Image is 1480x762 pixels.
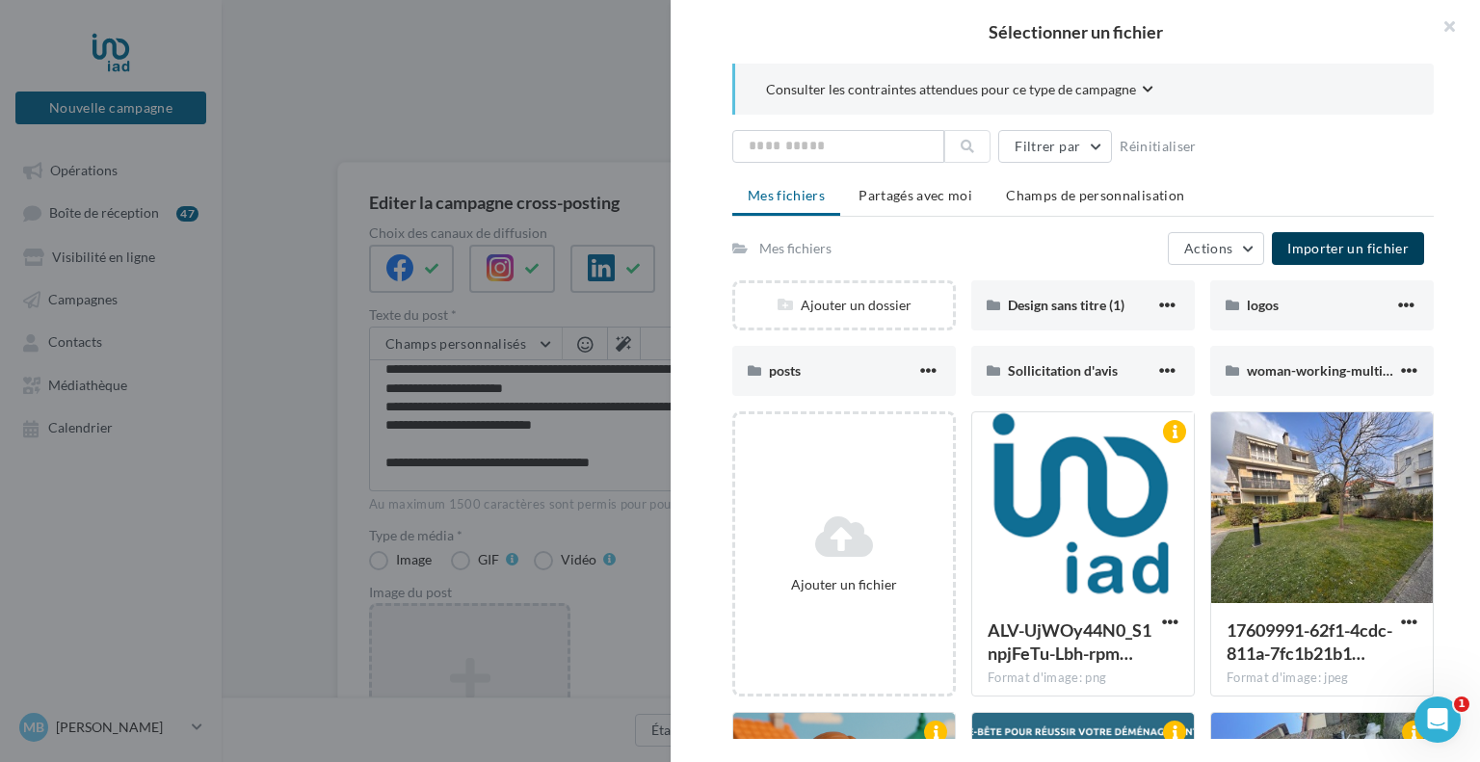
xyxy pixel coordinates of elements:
iframe: Intercom live chat [1414,696,1461,743]
span: Design sans titre (1) [1008,297,1124,313]
span: ALV-UjWOy44N0_S1npjFeTu-Lbh-rpm8Ras_o2IOT1MvecKQelHoiwIb [988,619,1151,664]
div: Format d'image: jpeg [1227,670,1417,687]
span: woman-working-multitask-activities [1247,362,1467,379]
div: Mes fichiers [759,239,832,258]
div: Ajouter un fichier [743,575,945,594]
span: Consulter les contraintes attendues pour ce type de campagne [766,80,1136,99]
button: Réinitialiser [1112,135,1204,158]
span: Importer un fichier [1287,240,1409,256]
button: Filtrer par [998,130,1112,163]
button: Consulter les contraintes attendues pour ce type de campagne [766,79,1153,103]
span: 1 [1454,696,1469,712]
span: 17609991-62f1-4cdc-811a-7fc1b21b1ea1 [1227,619,1392,664]
div: Ajouter un dossier [735,296,953,315]
span: logos [1247,297,1279,313]
div: Format d'image: png [988,670,1178,687]
span: posts [769,362,801,379]
span: Partagés avec moi [859,187,972,203]
button: Importer un fichier [1272,232,1424,265]
button: Actions [1168,232,1264,265]
span: Mes fichiers [748,187,825,203]
h2: Sélectionner un fichier [701,23,1449,40]
span: Actions [1184,240,1232,256]
span: Champs de personnalisation [1006,187,1184,203]
span: Sollicitation d'avis [1008,362,1118,379]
